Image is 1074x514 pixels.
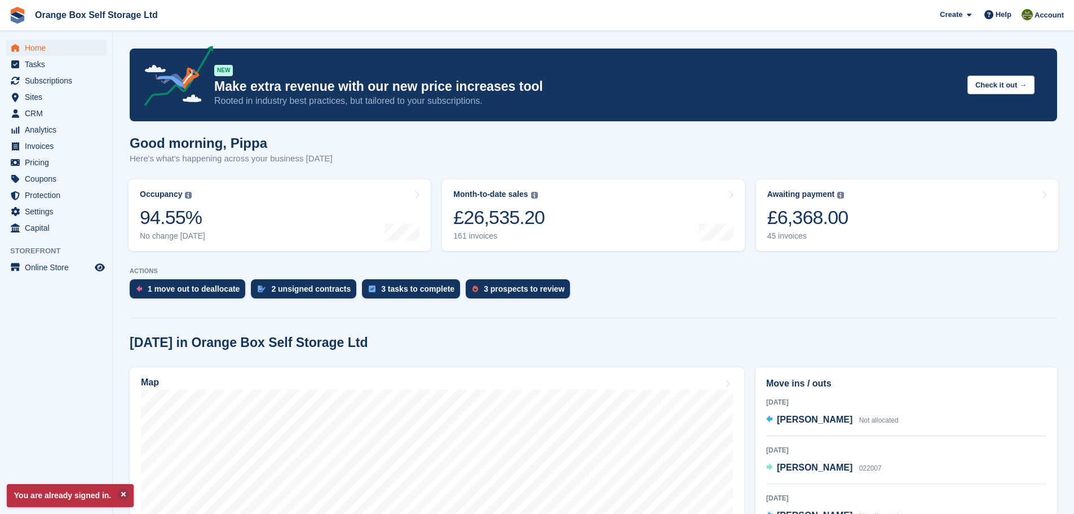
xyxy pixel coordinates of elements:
div: 45 invoices [767,231,848,241]
span: Protection [25,187,92,203]
a: 3 prospects to review [466,279,576,304]
a: menu [6,171,107,187]
img: price-adjustments-announcement-icon-8257ccfd72463d97f412b2fc003d46551f7dbcb40ab6d574587a9cd5c0d94... [135,46,214,110]
span: Online Store [25,260,92,275]
a: menu [6,106,107,121]
span: Settings [25,204,92,219]
a: menu [6,73,107,89]
a: menu [6,204,107,219]
img: task-75834270c22a3079a89374b754ae025e5fb1db73e45f91037f5363f120a921f8.svg [369,285,375,292]
a: [PERSON_NAME] 022007 [766,461,882,476]
span: Account [1035,10,1064,21]
span: Create [940,9,962,20]
span: Home [25,40,92,56]
span: [PERSON_NAME] [777,415,852,424]
div: [DATE] [766,445,1046,455]
span: 022007 [859,464,882,472]
span: Help [996,9,1011,20]
a: Month-to-date sales £26,535.20 161 invoices [442,179,744,251]
div: 3 prospects to review [484,284,564,293]
a: menu [6,89,107,105]
div: 1 move out to deallocate [148,284,240,293]
div: NEW [214,65,233,76]
div: 161 invoices [453,231,545,241]
img: icon-info-grey-7440780725fd019a000dd9b08b2336e03edf1995a4989e88bcd33f0948082b44.svg [185,192,192,199]
a: menu [6,56,107,72]
a: menu [6,138,107,154]
div: 94.55% [140,206,205,229]
img: icon-info-grey-7440780725fd019a000dd9b08b2336e03edf1995a4989e88bcd33f0948082b44.svg [531,192,538,199]
div: Occupancy [140,190,182,199]
span: Analytics [25,122,92,138]
img: icon-info-grey-7440780725fd019a000dd9b08b2336e03edf1995a4989e88bcd33f0948082b44.svg [837,192,844,199]
h1: Good morning, Pippa [130,135,333,151]
img: stora-icon-8386f47178a22dfd0bd8f6a31ec36ba5ce8667c1dd55bd0f319d3a0aa187defe.svg [9,7,26,24]
a: Awaiting payment £6,368.00 45 invoices [756,179,1058,251]
div: Awaiting payment [767,190,835,199]
img: move_outs_to_deallocate_icon-f764333ba52eb49d3ac5e1228854f67142a1ed5810a6f6cc68b1a99e826820c5.svg [136,285,142,292]
div: £26,535.20 [453,206,545,229]
div: Month-to-date sales [453,190,528,199]
div: No change [DATE] [140,231,205,241]
span: Pricing [25,155,92,170]
div: [DATE] [766,493,1046,503]
a: Occupancy 94.55% No change [DATE] [129,179,431,251]
a: Preview store [93,261,107,274]
span: Invoices [25,138,92,154]
div: [DATE] [766,397,1046,407]
span: Capital [25,220,92,236]
a: menu [6,187,107,203]
div: 3 tasks to complete [381,284,454,293]
a: 3 tasks to complete [362,279,466,304]
img: contract_signature_icon-13c848040528278c33f63329250d36e43548de30e8caae1d1a13099fd9432cc5.svg [258,285,266,292]
div: £6,368.00 [767,206,848,229]
p: You are already signed in. [7,484,134,507]
span: Sites [25,89,92,105]
p: Rooted in industry best practices, but tailored to your subscriptions. [214,95,958,107]
span: Subscriptions [25,73,92,89]
p: Make extra revenue with our new price increases tool [214,78,958,95]
a: menu [6,260,107,275]
span: Tasks [25,56,92,72]
div: 2 unsigned contracts [271,284,351,293]
h2: [DATE] in Orange Box Self Storage Ltd [130,335,368,350]
h2: Map [141,377,159,388]
img: Pippa White [1022,9,1033,20]
p: ACTIONS [130,267,1057,275]
a: menu [6,122,107,138]
span: CRM [25,106,92,121]
a: 1 move out to deallocate [130,279,251,304]
p: Here's what's happening across your business [DATE] [130,152,333,165]
span: [PERSON_NAME] [777,463,852,472]
span: Storefront [10,245,112,257]
a: [PERSON_NAME] Not allocated [766,413,899,428]
h2: Move ins / outs [766,377,1046,390]
button: Check it out → [967,76,1035,94]
a: menu [6,220,107,236]
img: prospect-51fa495bee0391a8d652442698ab0144808aea92771e9ea1ae160a38d050c398.svg [472,285,478,292]
span: Not allocated [859,416,899,424]
span: Coupons [25,171,92,187]
a: menu [6,155,107,170]
a: 2 unsigned contracts [251,279,362,304]
a: menu [6,40,107,56]
a: Orange Box Self Storage Ltd [30,6,162,24]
